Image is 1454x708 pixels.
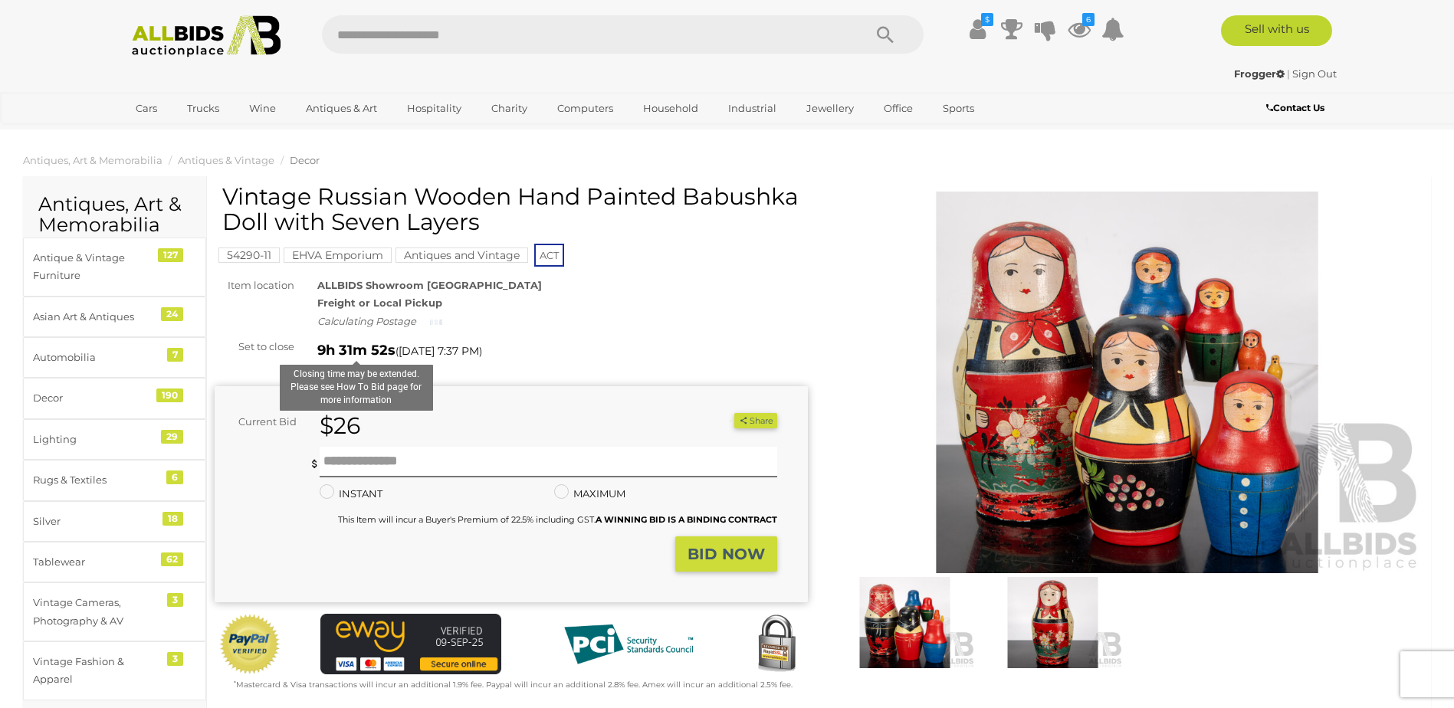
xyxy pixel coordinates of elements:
[397,96,471,121] a: Hospitality
[1292,67,1337,80] a: Sign Out
[688,545,765,563] strong: BID NOW
[633,96,708,121] a: Household
[1082,13,1095,26] i: 6
[983,577,1123,667] img: Vintage Russian Wooden Hand Painted Babushka Doll with Seven Layers
[218,247,280,263] mark: 54290-11
[396,247,528,263] mark: Antiques and Vintage
[1287,67,1290,80] span: |
[23,641,206,700] a: Vintage Fashion & Apparel 3
[23,154,162,166] a: Antiques, Art & Memorabilia
[317,315,416,327] i: Calculating Postage
[796,96,864,121] a: Jewellery
[338,514,777,525] small: This Item will incur a Buyer's Premium of 22.5% including GST.
[23,501,206,542] a: Silver 18
[534,244,564,267] span: ACT
[166,470,183,484] div: 6
[284,247,392,263] mark: EHVA Emporium
[167,593,183,607] div: 3
[23,238,206,297] a: Antique & Vintage Furniture 127
[718,96,786,121] a: Industrial
[126,121,254,146] a: [GEOGRAPHIC_DATA]
[23,419,206,460] a: Lighting 29
[218,614,281,675] img: Official PayPal Seal
[933,96,984,121] a: Sports
[554,485,625,503] label: MAXIMUM
[1068,15,1091,43] a: 6
[717,413,732,428] li: Watch this item
[23,337,206,378] a: Automobilia 7
[320,411,360,440] strong: $26
[161,430,183,444] div: 29
[552,614,705,675] img: PCI DSS compliant
[675,536,777,572] button: BID NOW
[320,614,501,674] img: eWAY Payment Gateway
[1221,15,1332,46] a: Sell with us
[1234,67,1287,80] a: Frogger
[874,96,923,121] a: Office
[178,154,274,166] a: Antiques & Vintage
[33,513,159,530] div: Silver
[33,349,159,366] div: Automobilia
[234,680,793,690] small: Mastercard & Visa transactions will incur an additional 1.9% fee. Paypal will incur an additional...
[396,345,482,357] span: ( )
[167,652,183,666] div: 3
[23,378,206,418] a: Decor 190
[1266,102,1324,113] b: Contact Us
[162,512,183,526] div: 18
[831,192,1424,574] img: Vintage Russian Wooden Hand Painted Babushka Doll with Seven Layers
[33,653,159,689] div: Vintage Fashion & Apparel
[317,297,442,309] strong: Freight or Local Pickup
[547,96,623,121] a: Computers
[203,277,306,294] div: Item location
[123,15,290,57] img: Allbids.com.au
[23,460,206,500] a: Rugs & Textiles 6
[23,297,206,337] a: Asian Art & Antiques 24
[177,96,229,121] a: Trucks
[33,431,159,448] div: Lighting
[126,96,167,121] a: Cars
[746,614,807,675] img: Secured by Rapid SSL
[203,338,306,356] div: Set to close
[161,552,183,566] div: 62
[967,15,990,43] a: $
[158,248,183,262] div: 127
[239,96,286,121] a: Wine
[161,307,183,321] div: 24
[481,96,537,121] a: Charity
[215,413,308,431] div: Current Bid
[23,542,206,582] a: Tablewear 62
[218,249,280,261] a: 54290-11
[835,577,975,667] img: Vintage Russian Wooden Hand Painted Babushka Doll with Seven Layers
[33,249,159,285] div: Antique & Vintage Furniture
[320,485,382,503] label: INSTANT
[38,194,191,236] h2: Antiques, Art & Memorabilia
[290,154,320,166] a: Decor
[847,15,924,54] button: Search
[33,389,159,407] div: Decor
[33,471,159,489] div: Rugs & Textiles
[317,342,396,359] strong: 9h 31m 52s
[396,249,528,261] a: Antiques and Vintage
[33,553,159,571] div: Tablewear
[399,344,479,358] span: [DATE] 7:37 PM
[296,96,387,121] a: Antiques & Art
[33,308,159,326] div: Asian Art & Antiques
[1234,67,1285,80] strong: Frogger
[734,413,776,429] button: Share
[280,365,433,410] div: Closing time may be extended. Please see How To Bid page for more information
[596,514,777,525] b: A WINNING BID IS A BINDING CONTRACT
[222,184,804,234] h1: Vintage Russian Wooden Hand Painted Babushka Doll with Seven Layers
[981,13,993,26] i: $
[1266,100,1328,116] a: Contact Us
[167,348,183,362] div: 7
[156,388,183,402] div: 190
[430,318,442,326] img: small-loading.gif
[284,249,392,261] a: EHVA Emporium
[23,582,206,641] a: Vintage Cameras, Photography & AV 3
[33,594,159,630] div: Vintage Cameras, Photography & AV
[317,279,542,291] strong: ALLBIDS Showroom [GEOGRAPHIC_DATA]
